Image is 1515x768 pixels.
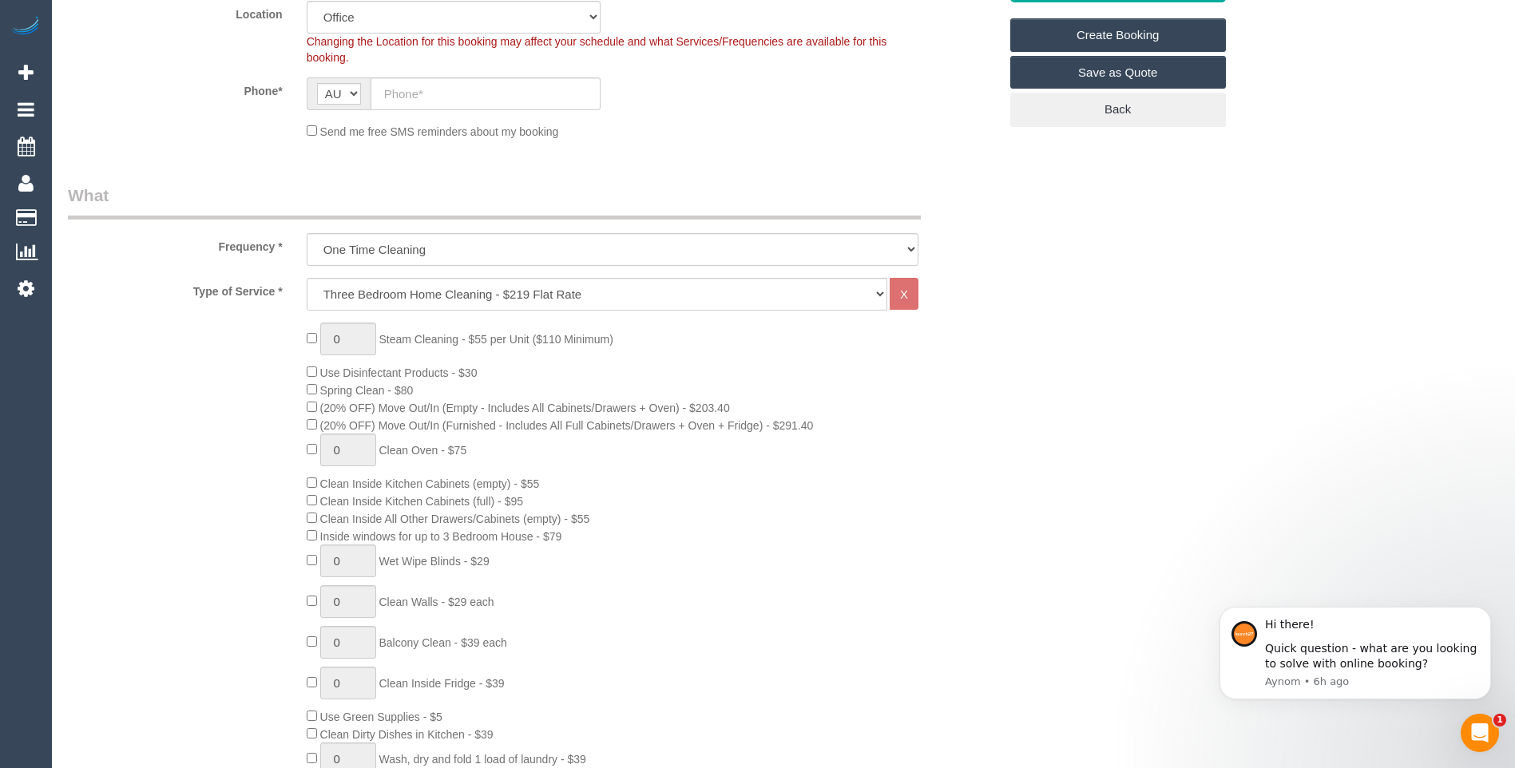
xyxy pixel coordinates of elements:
span: Clean Inside Fridge - $39 [379,677,504,690]
span: Use Disinfectant Products - $30 [320,366,478,379]
label: Location [56,1,295,22]
iframe: Intercom live chat [1461,714,1499,752]
label: Frequency * [56,233,295,255]
a: Back [1010,93,1226,126]
a: Save as Quote [1010,56,1226,89]
span: Wet Wipe Blinds - $29 [379,555,489,568]
span: Send me free SMS reminders about my booking [320,125,559,138]
span: Clean Inside Kitchen Cabinets (empty) - $55 [320,477,540,490]
a: Create Booking [1010,18,1226,52]
span: (20% OFF) Move Out/In (Empty - Includes All Cabinets/Drawers + Oven) - $203.40 [320,402,730,414]
iframe: Intercom notifications message [1196,583,1515,725]
img: Automaid Logo [10,16,42,38]
legend: What [68,184,921,220]
span: Inside windows for up to 3 Bedroom House - $79 [320,530,562,543]
label: Type of Service * [56,278,295,299]
span: Balcony Clean - $39 each [379,636,506,649]
input: Phone* [371,77,601,110]
span: Clean Inside All Other Drawers/Cabinets (empty) - $55 [320,513,590,525]
label: Phone* [56,77,295,99]
span: Clean Inside Kitchen Cabinets (full) - $95 [320,495,523,508]
span: Wash, dry and fold 1 load of laundry - $39 [379,753,585,766]
span: Clean Dirty Dishes in Kitchen - $39 [320,728,494,741]
span: 1 [1493,714,1506,726]
span: Use Green Supplies - $5 [320,711,442,723]
span: Clean Walls - $29 each [379,596,494,608]
span: Clean Oven - $75 [379,444,466,457]
span: Steam Cleaning - $55 per Unit ($110 Minimum) [379,333,613,346]
span: Changing the Location for this booking may affect your schedule and what Services/Frequencies are... [307,35,887,64]
span: (20% OFF) Move Out/In (Furnished - Includes All Full Cabinets/Drawers + Oven + Fridge) - $291.40 [320,419,814,432]
span: Spring Clean - $80 [320,384,414,397]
